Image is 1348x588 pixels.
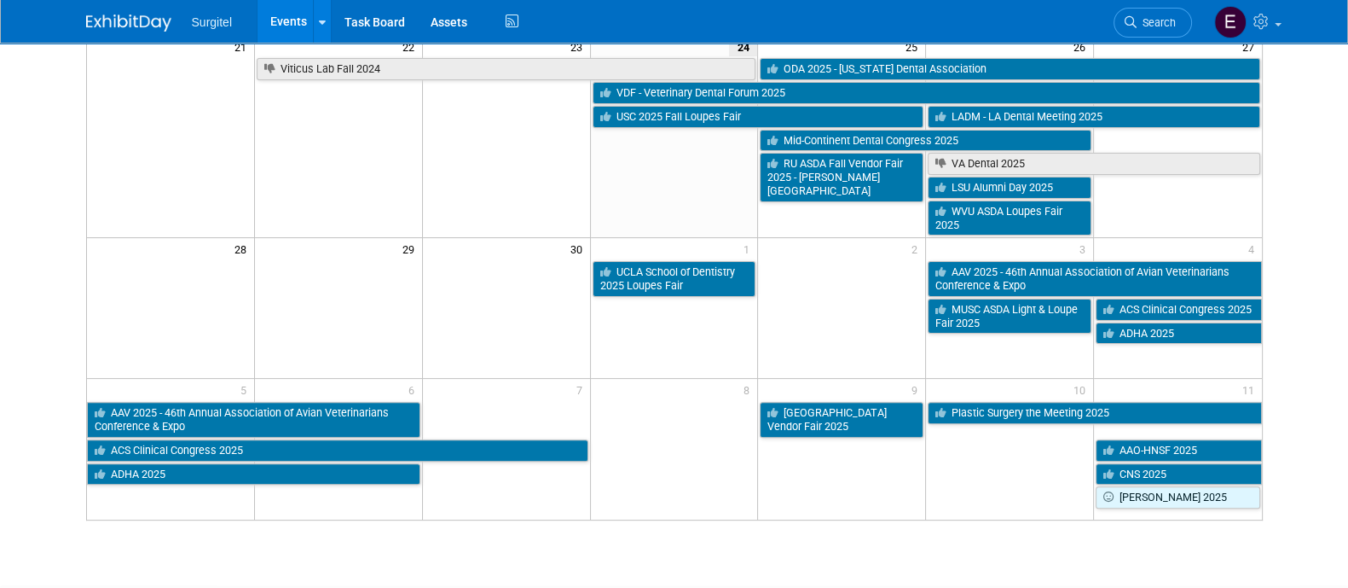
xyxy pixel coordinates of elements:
img: Event Coordinator [1214,6,1247,38]
span: 26 [1072,36,1093,57]
a: Search [1114,8,1192,38]
span: 6 [407,379,422,400]
span: 11 [1241,379,1262,400]
span: 7 [575,379,590,400]
a: ODA 2025 - [US_STATE] Dental Association [760,58,1259,80]
a: LADM - LA Dental Meeting 2025 [928,106,1259,128]
span: 21 [233,36,254,57]
a: ADHA 2025 [1096,323,1261,345]
span: 30 [569,238,590,259]
span: 5 [239,379,254,400]
a: AAO-HNSF 2025 [1096,440,1261,462]
span: 2 [910,238,925,259]
a: MUSC ASDA Light & Loupe Fair 2025 [928,299,1091,334]
span: 24 [729,36,757,57]
a: VA Dental 2025 [928,153,1259,175]
a: LSU Alumni Day 2025 [928,177,1091,199]
a: CNS 2025 [1096,463,1261,486]
a: [GEOGRAPHIC_DATA] Vendor Fair 2025 [760,402,923,437]
span: Search [1137,16,1176,29]
span: 3 [1078,238,1093,259]
a: [PERSON_NAME] 2025 [1096,486,1259,509]
a: RU ASDA Fall Vendor Fair 2025 - [PERSON_NAME][GEOGRAPHIC_DATA] [760,153,923,201]
span: 28 [233,238,254,259]
a: AAV 2025 - 46th Annual Association of Avian Veterinarians Conference & Expo [928,261,1261,296]
span: 22 [401,36,422,57]
span: 1 [742,238,757,259]
a: WVU ASDA Loupes Fair 2025 [928,201,1091,236]
span: 9 [910,379,925,400]
span: 25 [904,36,925,57]
a: VDF - Veterinary Dental Forum 2025 [593,82,1260,104]
a: Mid-Continent Dental Congress 2025 [760,130,1091,152]
a: USC 2025 Fall Loupes Fair [593,106,924,128]
a: ACS Clinical Congress 2025 [87,440,588,462]
img: ExhibitDay [86,15,171,32]
a: UCLA School of Dentistry 2025 Loupes Fair [593,261,756,296]
span: 10 [1072,379,1093,400]
span: Surgitel [192,15,232,29]
a: ADHA 2025 [87,463,420,486]
a: ACS Clinical Congress 2025 [1096,299,1261,321]
span: 27 [1241,36,1262,57]
span: 23 [569,36,590,57]
span: 8 [742,379,757,400]
a: Viticus Lab Fall 2024 [257,58,756,80]
a: AAV 2025 - 46th Annual Association of Avian Veterinarians Conference & Expo [87,402,420,437]
span: 4 [1247,238,1262,259]
span: 29 [401,238,422,259]
a: Plastic Surgery the Meeting 2025 [928,402,1261,424]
